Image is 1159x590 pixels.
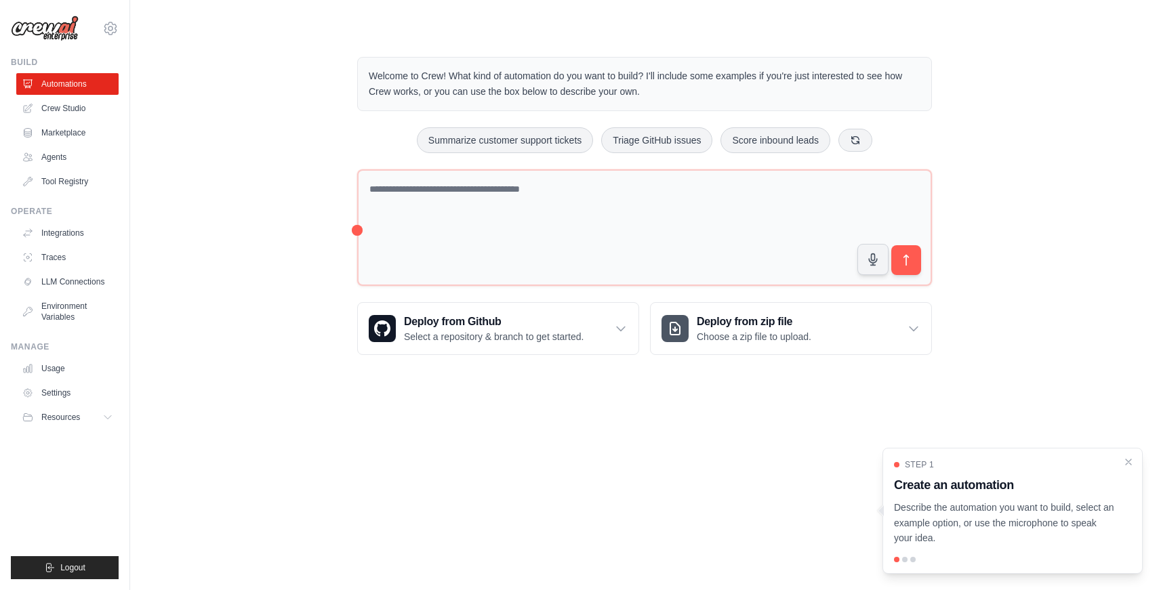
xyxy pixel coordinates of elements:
a: Agents [16,146,119,168]
div: Build [11,57,119,68]
a: Settings [16,382,119,404]
span: Logout [60,562,85,573]
a: Usage [16,358,119,379]
button: Triage GitHub issues [601,127,712,153]
a: Automations [16,73,119,95]
p: Welcome to Crew! What kind of automation do you want to build? I'll include some examples if you'... [369,68,920,100]
p: Select a repository & branch to get started. [404,330,584,343]
p: Describe the automation you want to build, select an example option, or use the microphone to spe... [894,500,1115,546]
a: Integrations [16,222,119,244]
button: Logout [11,556,119,579]
a: Tool Registry [16,171,119,192]
p: Choose a zip file to upload. [697,330,811,343]
a: Crew Studio [16,98,119,119]
a: Environment Variables [16,295,119,328]
div: Operate [11,206,119,217]
h3: Deploy from zip file [697,314,811,330]
h3: Deploy from Github [404,314,584,330]
button: Resources [16,406,119,428]
h3: Create an automation [894,476,1115,494]
a: Traces [16,247,119,268]
div: Manage [11,341,119,352]
img: Logo [11,16,79,41]
button: Summarize customer support tickets [417,127,593,153]
button: Score inbound leads [720,127,830,153]
a: Marketplace [16,122,119,144]
span: Resources [41,412,80,423]
a: LLM Connections [16,271,119,293]
button: Close walkthrough [1123,457,1134,467]
span: Step 1 [905,459,934,470]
